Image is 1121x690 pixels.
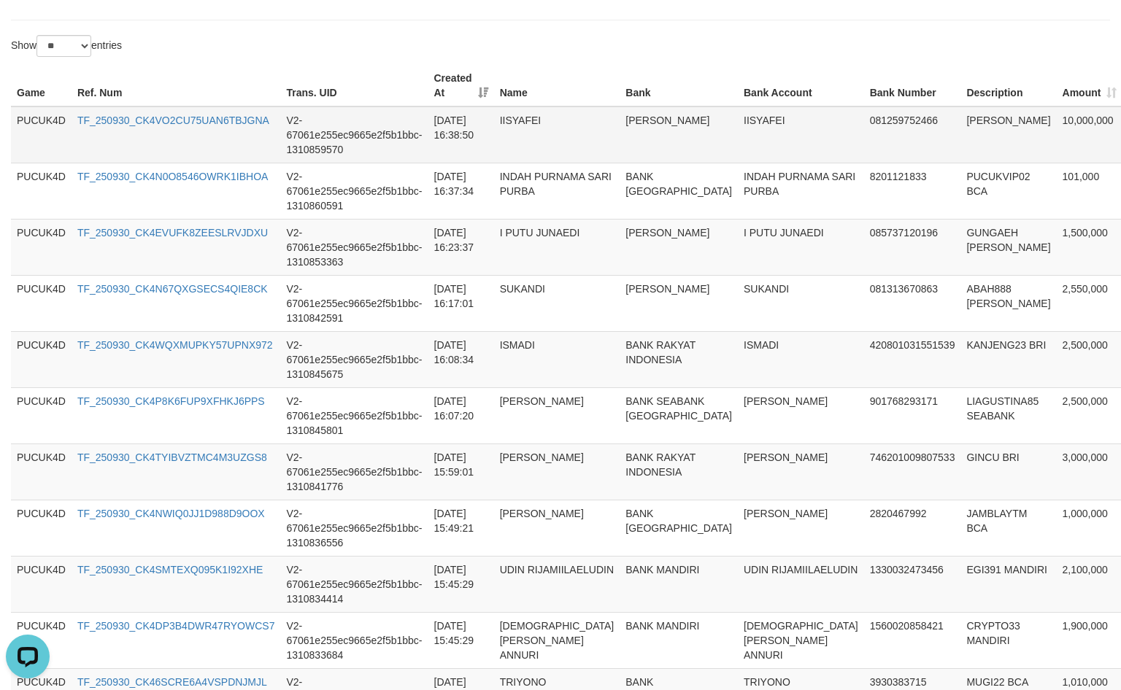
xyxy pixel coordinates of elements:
[428,331,494,387] td: [DATE] 16:08:34
[960,163,1056,219] td: PUCUKVIP02 BCA
[11,500,72,556] td: PUCUK4D
[77,451,267,463] a: TF_250930_CK4TYIBVZTMC4M3UZGS8
[620,106,738,163] td: [PERSON_NAME]
[738,275,864,331] td: SUKANDI
[620,500,738,556] td: BANK [GEOGRAPHIC_DATA]
[11,275,72,331] td: PUCUK4D
[620,612,738,668] td: BANK MANDIRI
[494,275,620,331] td: SUKANDI
[280,65,428,106] th: Trans. UID
[428,443,494,500] td: [DATE] 15:59:01
[738,612,864,668] td: [DEMOGRAPHIC_DATA][PERSON_NAME] ANNURI
[428,219,494,275] td: [DATE] 16:23:37
[280,219,428,275] td: V2-67061e255ec9665e2f5b1bbc-1310853363
[280,500,428,556] td: V2-67061e255ec9665e2f5b1bbc-1310836556
[864,219,961,275] td: 085737120196
[620,219,738,275] td: [PERSON_NAME]
[494,500,620,556] td: [PERSON_NAME]
[494,65,620,106] th: Name
[77,508,265,519] a: TF_250930_CK4NWIQ0JJ1D988D9OOX
[738,106,864,163] td: IISYAFEI
[428,65,494,106] th: Created At: activate to sort column ascending
[6,6,50,50] button: Open LiveChat chat widget
[428,500,494,556] td: [DATE] 15:49:21
[620,387,738,443] td: BANK SEABANK [GEOGRAPHIC_DATA]
[494,443,620,500] td: [PERSON_NAME]
[960,219,1056,275] td: GUNGAEH [PERSON_NAME]
[738,443,864,500] td: [PERSON_NAME]
[77,171,268,182] a: TF_250930_CK4N0O8546OWRK1IBHOA
[11,219,72,275] td: PUCUK4D
[280,443,428,500] td: V2-67061e255ec9665e2f5b1bbc-1310841776
[738,387,864,443] td: [PERSON_NAME]
[11,163,72,219] td: PUCUK4D
[960,612,1056,668] td: CRYPTO33 MANDIRI
[77,564,263,575] a: TF_250930_CK4SMTEXQ095K1I92XHE
[11,35,122,57] label: Show entries
[280,106,428,163] td: V2-67061e255ec9665e2f5b1bbc-1310859570
[960,443,1056,500] td: GINCU BRI
[494,387,620,443] td: [PERSON_NAME]
[280,612,428,668] td: V2-67061e255ec9665e2f5b1bbc-1310833684
[494,106,620,163] td: IISYAFEI
[960,65,1056,106] th: Description
[960,106,1056,163] td: [PERSON_NAME]
[620,163,738,219] td: BANK [GEOGRAPHIC_DATA]
[864,163,961,219] td: 8201121833
[494,556,620,612] td: UDIN RIJAMIILAELUDIN
[280,275,428,331] td: V2-67061e255ec9665e2f5b1bbc-1310842591
[428,163,494,219] td: [DATE] 16:37:34
[428,275,494,331] td: [DATE] 16:17:01
[77,339,273,351] a: TF_250930_CK4WQXMUPKY57UPNX972
[280,163,428,219] td: V2-67061e255ec9665e2f5b1bbc-1310860591
[280,556,428,612] td: V2-67061e255ec9665e2f5b1bbc-1310834414
[864,65,961,106] th: Bank Number
[620,556,738,612] td: BANK MANDIRI
[77,395,265,407] a: TF_250930_CK4P8K6FUP9XFHKJ6PPS
[77,283,268,295] a: TF_250930_CK4N67QXGSECS4QIE8CK
[11,443,72,500] td: PUCUK4D
[36,35,91,57] select: Showentries
[620,275,738,331] td: [PERSON_NAME]
[280,387,428,443] td: V2-67061e255ec9665e2f5b1bbc-1310845801
[620,65,738,106] th: Bank
[738,163,864,219] td: INDAH PURNAMA SARI PURBA
[11,65,72,106] th: Game
[620,443,738,500] td: BANK RAKYAT INDONESIA
[738,500,864,556] td: [PERSON_NAME]
[864,275,961,331] td: 081313670863
[864,331,961,387] td: 420801031551539
[11,612,72,668] td: PUCUK4D
[11,331,72,387] td: PUCUK4D
[11,556,72,612] td: PUCUK4D
[11,387,72,443] td: PUCUK4D
[77,620,275,632] a: TF_250930_CK4DP3B4DWR47RYOWCS7
[494,331,620,387] td: ISMADI
[864,556,961,612] td: 1330032473456
[280,331,428,387] td: V2-67061e255ec9665e2f5b1bbc-1310845675
[428,387,494,443] td: [DATE] 16:07:20
[864,612,961,668] td: 1560020858421
[494,612,620,668] td: [DEMOGRAPHIC_DATA][PERSON_NAME] ANNURI
[428,612,494,668] td: [DATE] 15:45:29
[428,106,494,163] td: [DATE] 16:38:50
[960,556,1056,612] td: EGI391 MANDIRI
[960,275,1056,331] td: ABAH888 [PERSON_NAME]
[960,500,1056,556] td: JAMBLAYTM BCA
[864,500,961,556] td: 2820467992
[960,331,1056,387] td: KANJENG23 BRI
[864,387,961,443] td: 901768293171
[864,443,961,500] td: 746201009807533
[494,163,620,219] td: INDAH PURNAMA SARI PURBA
[72,65,281,106] th: Ref. Num
[738,331,864,387] td: ISMADI
[77,227,268,239] a: TF_250930_CK4EVUFK8ZEESLRVJDXU
[77,115,269,126] a: TF_250930_CK4VO2CU75UAN6TBJGNA
[738,219,864,275] td: I PUTU JUNAEDI
[960,387,1056,443] td: LIAGUSTINA85 SEABANK
[620,331,738,387] td: BANK RAKYAT INDONESIA
[738,65,864,106] th: Bank Account
[494,219,620,275] td: I PUTU JUNAEDI
[11,106,72,163] td: PUCUK4D
[77,676,267,688] a: TF_250930_CK46SCRE6A4VSPDNJMJL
